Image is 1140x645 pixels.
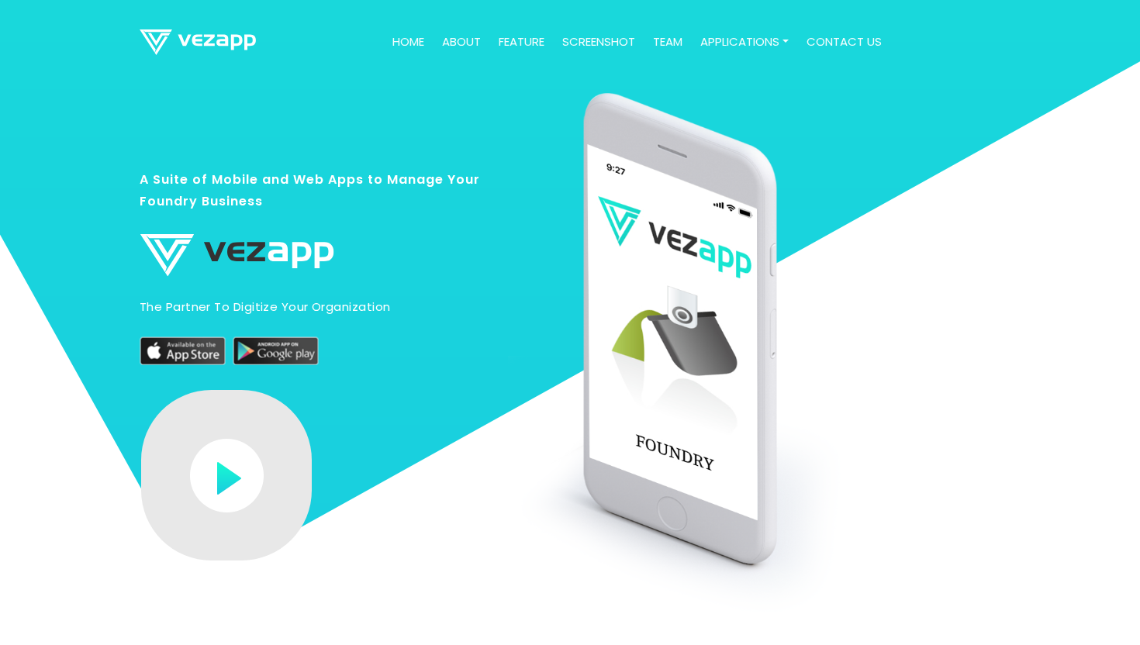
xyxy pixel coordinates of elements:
h3: A Suite of Mobile and Web Apps to Manage Your Foundry Business [140,168,500,227]
a: feature [492,27,551,57]
a: screenshot [556,27,641,57]
a: about [436,27,487,57]
a: team [647,27,689,57]
p: The partner to digitize your organization [140,296,500,317]
iframe: Drift Widget Chat Controller [1062,567,1121,626]
img: play-store [233,337,318,365]
img: play-button [190,439,264,512]
img: slider-caption [508,93,902,624]
a: contact us [800,27,888,57]
a: Home [386,27,430,57]
img: appstore [140,337,225,365]
img: logo [140,29,256,55]
img: logo [140,233,333,276]
iframe: Drift Widget Chat Window [820,406,1131,577]
a: Applications [694,27,795,57]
